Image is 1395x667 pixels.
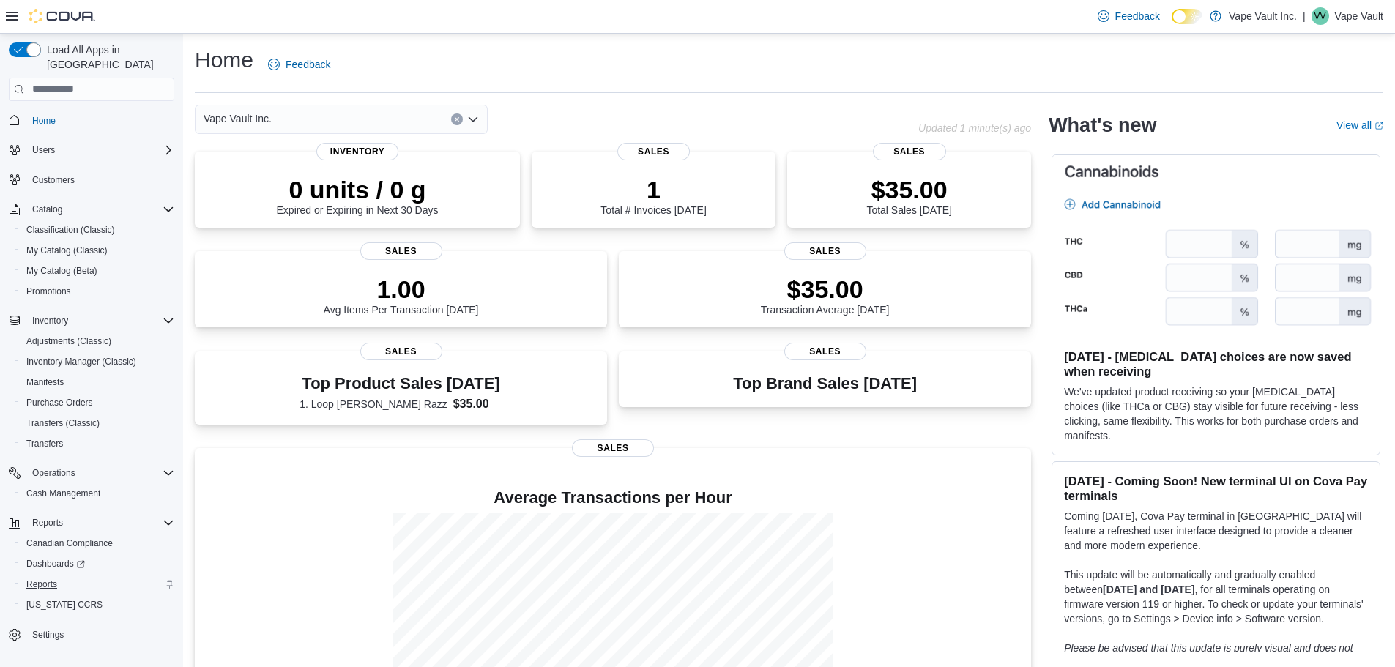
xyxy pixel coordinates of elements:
p: Vape Vault [1335,7,1383,25]
span: Transfers [21,435,174,452]
span: Canadian Compliance [26,537,113,549]
span: Sales [360,343,442,360]
h2: What's new [1049,113,1156,137]
button: Home [3,110,180,131]
span: Inventory Manager (Classic) [21,353,174,370]
span: Cash Management [21,485,174,502]
span: Catalog [26,201,174,218]
span: Reports [26,514,174,532]
a: [US_STATE] CCRS [21,596,108,614]
button: Inventory Manager (Classic) [15,351,180,372]
div: Avg Items Per Transaction [DATE] [324,275,479,316]
svg: External link [1374,122,1383,130]
a: My Catalog (Beta) [21,262,103,280]
span: Sales [572,439,654,457]
span: My Catalog (Classic) [26,245,108,256]
span: Dashboards [26,558,85,570]
button: Reports [15,574,180,595]
p: This update will be automatically and gradually enabled between , for all terminals operating on ... [1064,567,1368,626]
a: Dashboards [15,554,180,574]
p: $35.00 [866,175,951,204]
a: Dashboards [21,555,91,573]
a: Transfers [21,435,69,452]
button: Inventory [26,312,74,329]
span: Users [26,141,174,159]
button: My Catalog (Beta) [15,261,180,281]
span: Adjustments (Classic) [21,332,174,350]
span: Classification (Classic) [26,224,115,236]
button: Cash Management [15,483,180,504]
h3: Top Product Sales [DATE] [300,375,502,392]
div: Transaction Average [DATE] [761,275,890,316]
span: Transfers (Classic) [21,414,174,432]
span: My Catalog (Classic) [21,242,174,259]
span: Settings [26,625,174,644]
span: My Catalog (Beta) [21,262,174,280]
span: Users [32,144,55,156]
span: [US_STATE] CCRS [26,599,103,611]
a: View allExternal link [1336,119,1383,131]
a: Canadian Compliance [21,534,119,552]
span: Customers [26,171,174,189]
dt: 1. Loop [PERSON_NAME] Razz [300,397,447,411]
button: Transfers [15,433,180,454]
span: Classification (Classic) [21,221,174,239]
a: Reports [21,575,63,593]
span: Sales [784,343,866,360]
img: Cova [29,9,95,23]
button: Classification (Classic) [15,220,180,240]
span: Transfers (Classic) [26,417,100,429]
a: Promotions [21,283,77,300]
a: My Catalog (Classic) [21,242,114,259]
button: Settings [3,624,180,645]
a: Customers [26,171,81,189]
div: Total Sales [DATE] [866,175,951,216]
button: Catalog [26,201,68,218]
span: Manifests [21,373,174,391]
button: Operations [26,464,81,482]
span: Sales [617,143,691,160]
dd: $35.00 [453,395,502,413]
a: Manifests [21,373,70,391]
span: Home [32,115,56,127]
strong: [DATE] and [DATE] [1103,584,1194,595]
a: Inventory Manager (Classic) [21,353,142,370]
span: Inventory [32,315,68,327]
button: Reports [26,514,69,532]
span: Manifests [26,376,64,388]
span: Reports [26,578,57,590]
p: $35.00 [761,275,890,304]
span: Reports [32,517,63,529]
span: Cash Management [26,488,100,499]
button: Inventory [3,310,180,331]
span: Operations [26,464,174,482]
span: Adjustments (Classic) [26,335,111,347]
p: 1.00 [324,275,479,304]
button: Catalog [3,199,180,220]
div: Total # Invoices [DATE] [600,175,706,216]
span: Sales [784,242,866,260]
span: Feedback [1115,9,1160,23]
span: Promotions [21,283,174,300]
a: Feedback [1092,1,1166,31]
span: Feedback [286,57,330,72]
span: Inventory Manager (Classic) [26,356,136,368]
p: 0 units / 0 g [277,175,439,204]
button: Promotions [15,281,180,302]
button: Transfers (Classic) [15,413,180,433]
a: Classification (Classic) [21,221,121,239]
p: Updated 1 minute(s) ago [918,122,1031,134]
button: [US_STATE] CCRS [15,595,180,615]
p: 1 [600,175,706,204]
button: Clear input [451,113,463,125]
span: Sales [360,242,442,260]
span: Promotions [26,286,71,297]
button: Adjustments (Classic) [15,331,180,351]
span: Settings [32,629,64,641]
button: My Catalog (Classic) [15,240,180,261]
h3: [DATE] - [MEDICAL_DATA] choices are now saved when receiving [1064,349,1368,379]
span: Reports [21,575,174,593]
p: Vape Vault Inc. [1229,7,1297,25]
button: Operations [3,463,180,483]
span: Inventory [26,312,174,329]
